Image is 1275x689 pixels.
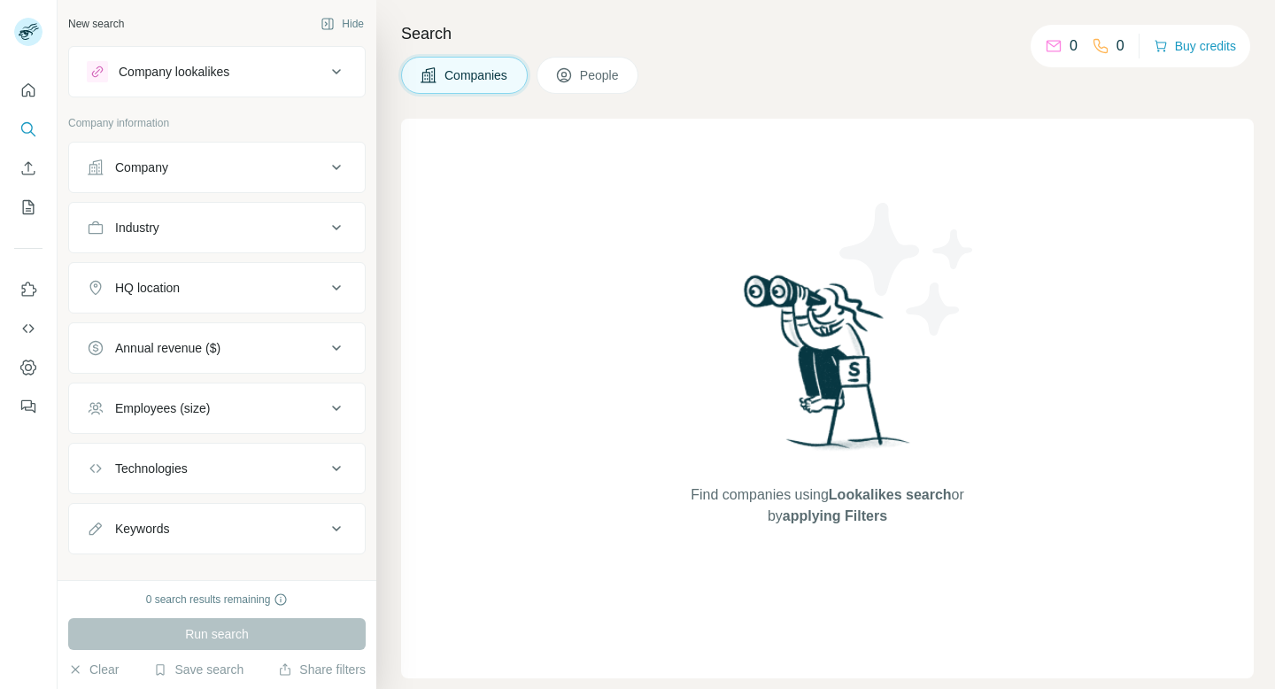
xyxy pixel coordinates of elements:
[444,66,509,84] span: Companies
[14,274,42,306] button: Use Surfe on LinkedIn
[115,460,188,477] div: Technologies
[115,339,220,357] div: Annual revenue ($)
[115,219,159,236] div: Industry
[14,352,42,383] button: Dashboard
[278,661,366,678] button: Share filters
[14,391,42,422] button: Feedback
[736,270,920,468] img: Surfe Illustration - Woman searching with binoculars
[146,592,289,608] div: 0 search results remaining
[69,206,365,249] button: Industry
[69,50,365,93] button: Company lookalikes
[69,327,365,369] button: Annual revenue ($)
[69,507,365,550] button: Keywords
[69,387,365,430] button: Employees (size)
[685,484,969,527] span: Find companies using or by
[68,115,366,131] p: Company information
[14,313,42,344] button: Use Surfe API
[1070,35,1078,57] p: 0
[69,146,365,189] button: Company
[783,508,887,523] span: applying Filters
[69,267,365,309] button: HQ location
[115,520,169,538] div: Keywords
[401,21,1254,46] h4: Search
[829,487,952,502] span: Lookalikes search
[14,191,42,223] button: My lists
[14,74,42,106] button: Quick start
[14,152,42,184] button: Enrich CSV
[68,16,124,32] div: New search
[828,190,987,349] img: Surfe Illustration - Stars
[115,159,168,176] div: Company
[119,63,229,81] div: Company lookalikes
[308,11,376,37] button: Hide
[153,661,243,678] button: Save search
[69,447,365,490] button: Technologies
[1117,35,1124,57] p: 0
[115,279,180,297] div: HQ location
[68,661,119,678] button: Clear
[115,399,210,417] div: Employees (size)
[580,66,621,84] span: People
[14,113,42,145] button: Search
[1154,34,1236,58] button: Buy credits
